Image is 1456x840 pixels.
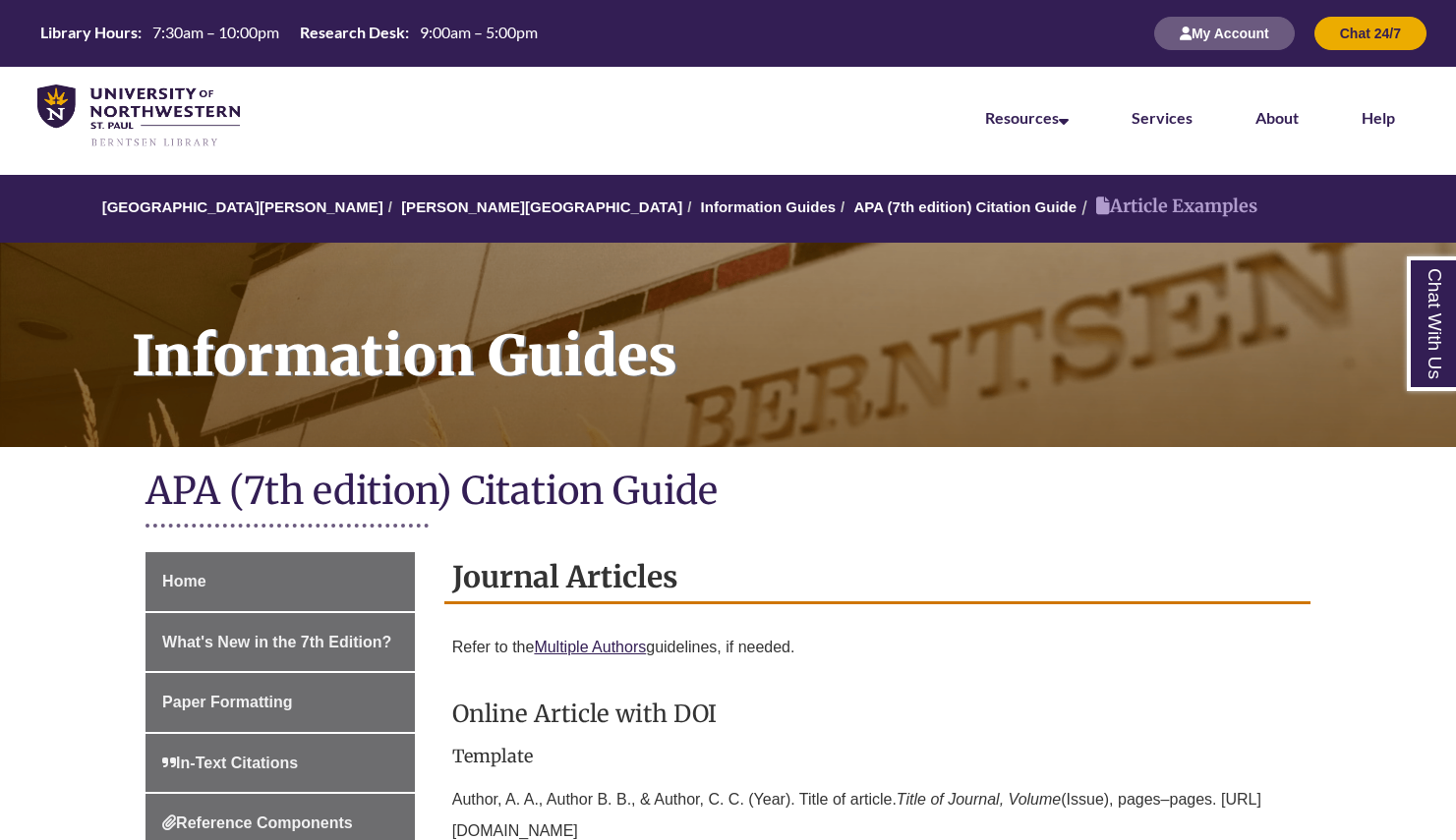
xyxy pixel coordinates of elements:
[162,755,298,771] span: In-Text Citations
[444,552,1310,604] h2: Journal Articles
[162,573,205,589] span: Home
[32,22,145,43] th: Library Hours:
[146,552,415,611] a: Home
[1077,193,1257,221] li: Article Examples
[897,791,1061,808] em: Title of Journal, Volume
[1132,108,1193,127] a: Services
[32,22,546,45] a: Hours Today
[701,198,837,215] a: Information Guides
[110,243,1456,421] h1: Information Guides
[146,734,415,793] a: In-Text Citations
[1154,25,1295,41] a: My Account
[1255,108,1299,127] a: About
[1314,17,1427,50] button: Chat 24/7
[1154,17,1295,50] button: My Account
[1362,108,1395,127] a: Help
[534,639,646,655] a: Multiple Authors
[1314,25,1427,41] a: Chat 24/7
[152,23,279,41] span: 7:30am – 10:00pm
[985,108,1069,127] a: Resources
[37,84,240,148] img: UNWSP Library Logo
[853,198,1077,215] a: APA (7th edition) Citation Guide
[146,673,415,732] a: Paper Formatting
[452,691,1303,737] h3: Online Article with DOI
[162,634,391,650] span: What's New in the 7th Edition?
[452,747,1303,766] h4: Template
[146,613,415,672] a: What's New in the 7th Edition?
[420,23,538,41] span: 9:00am – 5:00pm
[32,22,546,43] table: Hours Today
[401,198,682,215] a: [PERSON_NAME][GEOGRAPHIC_DATA]
[452,624,1303,671] p: Refer to the guidelines, if needed.
[292,22,412,43] th: Research Desk:
[162,814,353,831] span: Reference Components
[162,694,292,710] span: Paper Formatting
[102,198,383,215] a: [GEOGRAPHIC_DATA][PERSON_NAME]
[146,467,1310,519] h1: APA (7th edition) Citation Guide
